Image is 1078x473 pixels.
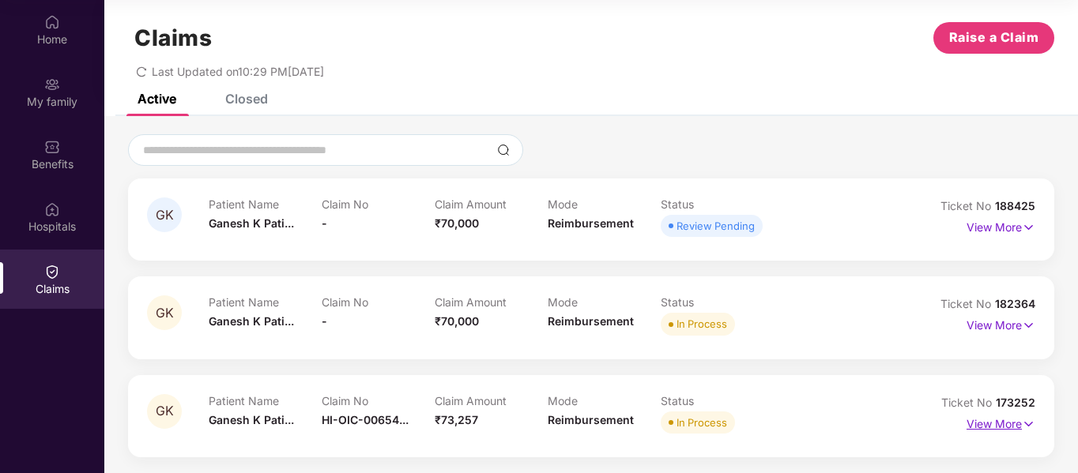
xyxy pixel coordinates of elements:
[209,197,322,211] p: Patient Name
[967,215,1035,236] p: View More
[152,65,324,78] span: Last Updated on 10:29 PM[DATE]
[435,394,548,407] p: Claim Amount
[967,313,1035,334] p: View More
[661,295,774,309] p: Status
[548,216,634,230] span: Reimbursement
[435,197,548,211] p: Claim Amount
[548,413,634,426] span: Reimbursement
[548,314,634,328] span: Reimbursement
[44,14,60,30] img: svg+xml;base64,PHN2ZyBpZD0iSG9tZSIgeG1sbnM9Imh0dHA6Ly93d3cudzMub3JnLzIwMDAvc3ZnIiB3aWR0aD0iMjAiIG...
[44,139,60,155] img: svg+xml;base64,PHN2ZyBpZD0iQmVuZWZpdHMiIHhtbG5zPSJodHRwOi8vd3d3LnczLm9yZy8yMDAwL3N2ZyIgd2lkdGg9Ij...
[136,65,147,78] span: redo
[1022,219,1035,236] img: svg+xml;base64,PHN2ZyB4bWxucz0iaHR0cDovL3d3dy53My5vcmcvMjAwMC9zdmciIHdpZHRoPSIxNyIgaGVpZ2h0PSIxNy...
[209,216,294,230] span: Ganesh K Pati...
[209,295,322,309] p: Patient Name
[967,411,1035,433] p: View More
[940,199,995,212] span: Ticket No
[941,396,996,409] span: Ticket No
[435,216,479,230] span: ₹70,000
[44,77,60,92] img: svg+xml;base64,PHN2ZyB3aWR0aD0iMjAiIGhlaWdodD0iMjAiIHZpZXdCb3g9IjAgMCAyMCAyMCIgZmlsbD0ibm9uZSIgeG...
[1022,415,1035,433] img: svg+xml;base64,PHN2ZyB4bWxucz0iaHR0cDovL3d3dy53My5vcmcvMjAwMC9zdmciIHdpZHRoPSIxNyIgaGVpZ2h0PSIxNy...
[322,216,327,230] span: -
[677,415,727,430] div: In Process
[435,314,479,328] span: ₹70,000
[322,314,327,328] span: -
[661,197,774,211] p: Status
[995,297,1035,310] span: 182364
[44,264,60,280] img: svg+xml;base64,PHN2ZyBpZD0iQ2xhaW0iIHhtbG5zPSJodHRwOi8vd3d3LnczLm9yZy8yMDAwL3N2ZyIgd2lkdGg9IjIwIi...
[435,295,548,309] p: Claim Amount
[933,22,1054,54] button: Raise a Claim
[156,404,174,418] span: GK
[995,199,1035,212] span: 188425
[548,295,661,309] p: Mode
[322,197,435,211] p: Claim No
[322,394,435,407] p: Claim No
[949,28,1039,47] span: Raise a Claim
[435,413,478,426] span: ₹73,257
[156,306,174,320] span: GK
[1022,317,1035,334] img: svg+xml;base64,PHN2ZyB4bWxucz0iaHR0cDovL3d3dy53My5vcmcvMjAwMC9zdmciIHdpZHRoPSIxNyIgaGVpZ2h0PSIxNy...
[209,314,294,328] span: Ganesh K Pati...
[677,218,755,234] div: Review Pending
[497,144,510,156] img: svg+xml;base64,PHN2ZyBpZD0iU2VhcmNoLTMyeDMyIiB4bWxucz0iaHR0cDovL3d3dy53My5vcmcvMjAwMC9zdmciIHdpZH...
[225,91,268,107] div: Closed
[661,394,774,407] p: Status
[322,413,409,426] span: HI-OIC-00654...
[138,91,176,107] div: Active
[44,201,60,217] img: svg+xml;base64,PHN2ZyBpZD0iSG9zcGl0YWxzIiB4bWxucz0iaHR0cDovL3d3dy53My5vcmcvMjAwMC9zdmciIHdpZHRoPS...
[134,24,212,51] h1: Claims
[940,297,995,310] span: Ticket No
[548,197,661,211] p: Mode
[209,413,294,426] span: Ganesh K Pati...
[677,316,727,332] div: In Process
[548,394,661,407] p: Mode
[322,295,435,309] p: Claim No
[996,396,1035,409] span: 173252
[209,394,322,407] p: Patient Name
[156,208,174,222] span: GK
